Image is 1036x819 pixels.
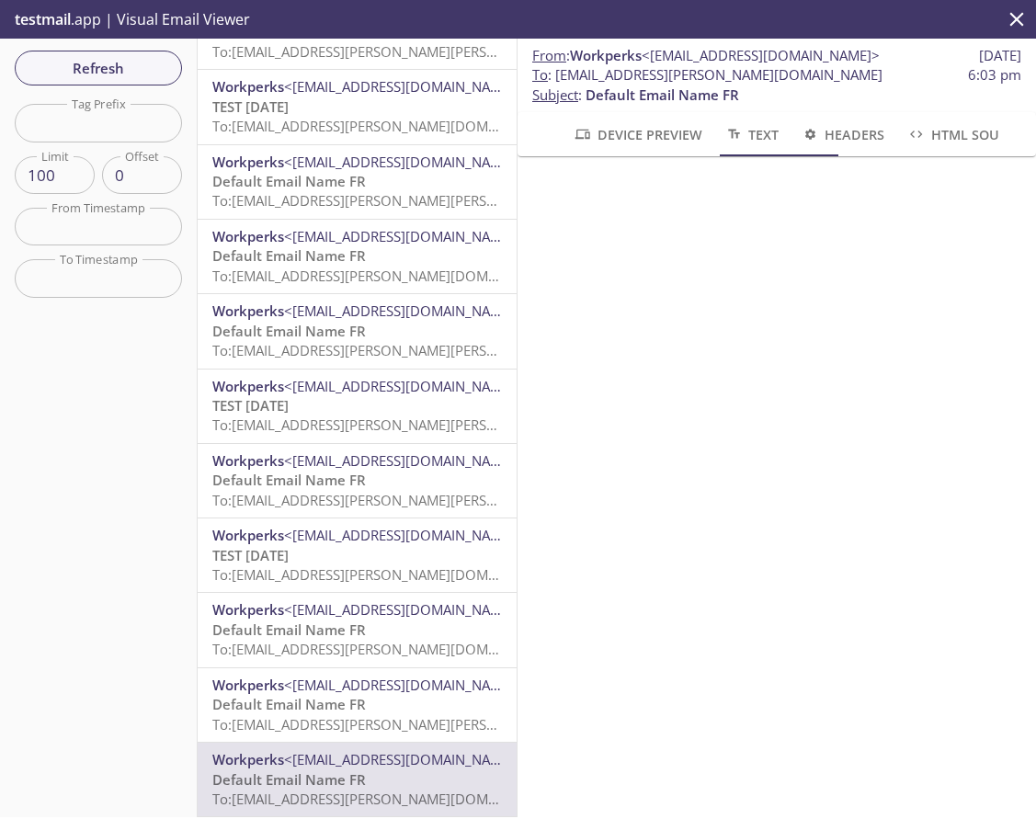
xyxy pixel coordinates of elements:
[212,267,559,285] span: To: [EMAIL_ADDRESS][PERSON_NAME][DOMAIN_NAME]
[284,451,522,470] span: <[EMAIL_ADDRESS][DOMAIN_NAME]>
[198,518,517,592] div: Workperks<[EMAIL_ADDRESS][DOMAIN_NAME]>TEST [DATE]To:[EMAIL_ADDRESS][PERSON_NAME][DOMAIN_NAME]
[15,51,182,85] button: Refresh
[212,191,665,210] span: To: [EMAIL_ADDRESS][PERSON_NAME][PERSON_NAME][DOMAIN_NAME]
[198,444,517,518] div: Workperks<[EMAIL_ADDRESS][DOMAIN_NAME]>Default Email Name FRTo:[EMAIL_ADDRESS][PERSON_NAME][PERSO...
[979,46,1021,65] span: [DATE]
[212,97,289,116] span: TEST [DATE]
[212,415,665,434] span: To: [EMAIL_ADDRESS][PERSON_NAME][PERSON_NAME][DOMAIN_NAME]
[29,56,167,80] span: Refresh
[212,526,284,544] span: Workperks
[212,227,284,245] span: Workperks
[573,123,701,146] span: Device Preview
[212,715,665,734] span: To: [EMAIL_ADDRESS][PERSON_NAME][PERSON_NAME][DOMAIN_NAME]
[198,370,517,443] div: Workperks<[EMAIL_ADDRESS][DOMAIN_NAME]>TEST [DATE]To:[EMAIL_ADDRESS][PERSON_NAME][PERSON_NAME][DO...
[198,593,517,666] div: Workperks<[EMAIL_ADDRESS][DOMAIN_NAME]>Default Email Name FRTo:[EMAIL_ADDRESS][PERSON_NAME][DOMAI...
[724,123,779,146] span: Text
[212,695,366,713] span: Default Email Name FR
[532,65,1021,105] p: :
[212,750,284,768] span: Workperks
[532,46,880,65] span: :
[212,396,289,415] span: TEST [DATE]
[532,46,566,64] span: From
[212,471,366,489] span: Default Email Name FR
[906,123,1022,146] span: HTML Source
[212,565,559,584] span: To: [EMAIL_ADDRESS][PERSON_NAME][DOMAIN_NAME]
[284,77,522,96] span: <[EMAIL_ADDRESS][DOMAIN_NAME]>
[570,46,642,64] span: Workperks
[212,620,366,639] span: Default Email Name FR
[212,322,366,340] span: Default Email Name FR
[198,743,517,816] div: Workperks<[EMAIL_ADDRESS][DOMAIN_NAME]>Default Email Name FRTo:[EMAIL_ADDRESS][PERSON_NAME][DOMAI...
[532,85,578,104] span: Subject
[642,46,880,64] span: <[EMAIL_ADDRESS][DOMAIN_NAME]>
[198,145,517,219] div: Workperks<[EMAIL_ADDRESS][DOMAIN_NAME]>Default Email Name FRTo:[EMAIL_ADDRESS][PERSON_NAME][PERSO...
[198,294,517,368] div: Workperks<[EMAIL_ADDRESS][DOMAIN_NAME]>Default Email Name FRTo:[EMAIL_ADDRESS][PERSON_NAME][PERSO...
[212,77,284,96] span: Workperks
[284,750,522,768] span: <[EMAIL_ADDRESS][DOMAIN_NAME]>
[212,546,289,564] span: TEST [DATE]
[212,770,366,789] span: Default Email Name FR
[198,220,517,293] div: Workperks<[EMAIL_ADDRESS][DOMAIN_NAME]>Default Email Name FRTo:[EMAIL_ADDRESS][PERSON_NAME][DOMAI...
[284,153,522,171] span: <[EMAIL_ADDRESS][DOMAIN_NAME]>
[212,676,284,694] span: Workperks
[212,640,559,658] span: To: [EMAIL_ADDRESS][PERSON_NAME][DOMAIN_NAME]
[212,451,284,470] span: Workperks
[284,676,522,694] span: <[EMAIL_ADDRESS][DOMAIN_NAME]>
[284,377,522,395] span: <[EMAIL_ADDRESS][DOMAIN_NAME]>
[212,790,559,808] span: To: [EMAIL_ADDRESS][PERSON_NAME][DOMAIN_NAME]
[212,301,284,320] span: Workperks
[212,377,284,395] span: Workperks
[15,9,71,29] span: testmail
[212,246,366,265] span: Default Email Name FR
[198,668,517,742] div: Workperks<[EMAIL_ADDRESS][DOMAIN_NAME]>Default Email Name FRTo:[EMAIL_ADDRESS][PERSON_NAME][PERSO...
[284,600,522,619] span: <[EMAIL_ADDRESS][DOMAIN_NAME]>
[532,65,548,84] span: To
[284,526,522,544] span: <[EMAIL_ADDRESS][DOMAIN_NAME]>
[212,491,665,509] span: To: [EMAIL_ADDRESS][PERSON_NAME][PERSON_NAME][DOMAIN_NAME]
[284,301,522,320] span: <[EMAIL_ADDRESS][DOMAIN_NAME]>
[212,42,665,61] span: To: [EMAIL_ADDRESS][PERSON_NAME][PERSON_NAME][DOMAIN_NAME]
[586,85,739,104] span: Default Email Name FR
[212,600,284,619] span: Workperks
[212,117,559,135] span: To: [EMAIL_ADDRESS][PERSON_NAME][DOMAIN_NAME]
[212,341,665,359] span: To: [EMAIL_ADDRESS][PERSON_NAME][PERSON_NAME][DOMAIN_NAME]
[532,65,882,85] span: : [EMAIL_ADDRESS][PERSON_NAME][DOMAIN_NAME]
[968,65,1021,85] span: 6:03 pm
[801,123,884,146] span: Headers
[212,172,366,190] span: Default Email Name FR
[284,227,522,245] span: <[EMAIL_ADDRESS][DOMAIN_NAME]>
[198,70,517,143] div: Workperks<[EMAIL_ADDRESS][DOMAIN_NAME]>TEST [DATE]To:[EMAIL_ADDRESS][PERSON_NAME][DOMAIN_NAME]
[212,153,284,171] span: Workperks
